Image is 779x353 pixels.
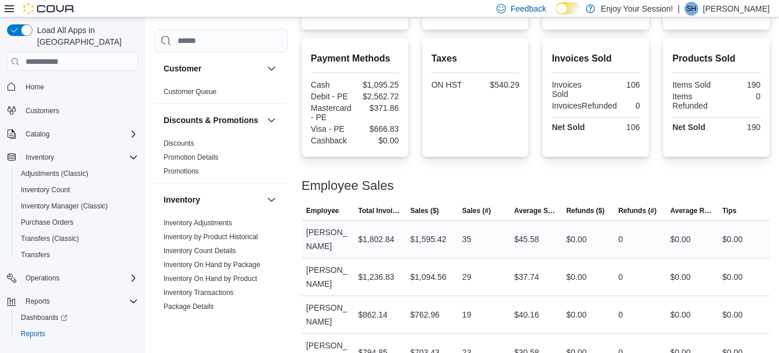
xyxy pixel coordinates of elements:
button: Customer [164,63,262,74]
span: Inventory Count [21,185,70,194]
button: Operations [2,270,143,286]
button: Purchase Orders [12,214,143,230]
button: Inventory [2,149,143,165]
span: Package Details [164,302,214,311]
div: Items Refunded [672,92,714,110]
span: Reports [21,294,138,308]
div: $1,802.84 [358,232,394,246]
div: $0.00 [722,308,742,322]
span: Dashboards [16,311,138,325]
span: Promotion Details [164,153,219,162]
div: [PERSON_NAME] [302,221,354,258]
button: Inventory [265,193,278,207]
h3: Discounts & Promotions [164,114,258,126]
a: Dashboards [12,309,143,326]
a: Inventory On Hand by Product [164,275,257,283]
button: Inventory [164,194,262,206]
div: InvoicesRefunded [552,101,617,110]
div: $0.00 [722,270,742,284]
span: Inventory Manager (Classic) [16,199,138,213]
span: SH [687,2,697,16]
span: Purchase Orders [21,218,74,227]
div: 19 [462,308,472,322]
button: Catalog [21,127,54,141]
div: 0 [618,232,623,246]
span: Customers [21,103,138,118]
span: Adjustments (Classic) [16,167,138,181]
a: Reports [16,327,50,341]
div: $0.00 [722,232,742,246]
span: Home [26,82,44,92]
strong: Net Sold [552,123,585,132]
div: $862.14 [358,308,388,322]
span: Average Sale [514,206,557,215]
div: 106 [598,123,640,132]
span: Inventory Manager (Classic) [21,201,108,211]
div: Sascha Hing [684,2,698,16]
span: Transfers [21,250,50,260]
a: Inventory Count [16,183,75,197]
div: $40.16 [514,308,539,322]
button: Inventory Count [12,182,143,198]
h2: Payment Methods [311,52,399,66]
div: $37.74 [514,270,539,284]
button: Customer [265,62,278,75]
div: 190 [719,123,760,132]
div: 106 [598,80,640,89]
span: Transfers [16,248,138,262]
div: Mastercard - PE [311,103,353,122]
span: Employee [306,206,339,215]
div: Discounts & Promotions [154,136,288,183]
span: Reports [26,297,50,306]
span: Purchase Orders [16,215,138,229]
button: Operations [21,271,64,285]
button: Discounts & Promotions [265,113,278,127]
a: Adjustments (Classic) [16,167,93,181]
div: 0 [622,101,640,110]
span: Inventory [21,150,138,164]
a: Transfers (Classic) [16,232,84,246]
p: [PERSON_NAME] [703,2,770,16]
div: $0.00 [671,308,691,322]
span: Tips [722,206,736,215]
span: Inventory On Hand by Package [164,260,260,269]
a: Customers [21,104,64,118]
a: Inventory by Product Historical [164,233,258,241]
span: Refunds ($) [566,206,604,215]
button: Transfers [12,247,143,263]
p: Enjoy Your Session! [601,2,673,16]
div: 0 [618,270,623,284]
a: Promotions [164,167,199,175]
span: Operations [26,273,60,283]
span: Sales ($) [410,206,439,215]
div: Debit - PE [311,92,353,101]
div: $0.00 [566,308,586,322]
button: Catalog [2,126,143,142]
a: Home [21,80,49,94]
img: Cova [23,3,75,15]
button: Reports [12,326,143,342]
h3: Customer [164,63,201,74]
button: Adjustments (Classic) [12,165,143,182]
h3: Employee Sales [302,179,394,193]
div: $762.96 [410,308,440,322]
span: Inventory Transactions [164,288,234,297]
span: Reports [21,329,45,338]
div: $1,095.25 [357,80,399,89]
h2: Taxes [432,52,520,66]
span: Average Refund [671,206,713,215]
div: [PERSON_NAME] [302,296,354,333]
div: $0.00 [671,232,691,246]
button: Reports [2,293,143,309]
span: Promotions [164,167,199,176]
span: Operations [21,271,138,285]
span: Home [21,79,138,93]
a: Purchase Orders [16,215,78,229]
div: Visa - PE [311,124,353,134]
div: $666.83 [357,124,399,134]
span: Load All Apps in [GEOGRAPHIC_DATA] [32,24,138,48]
div: Customer [154,85,288,103]
span: Inventory Adjustments [164,218,232,228]
button: Inventory Manager (Classic) [12,198,143,214]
